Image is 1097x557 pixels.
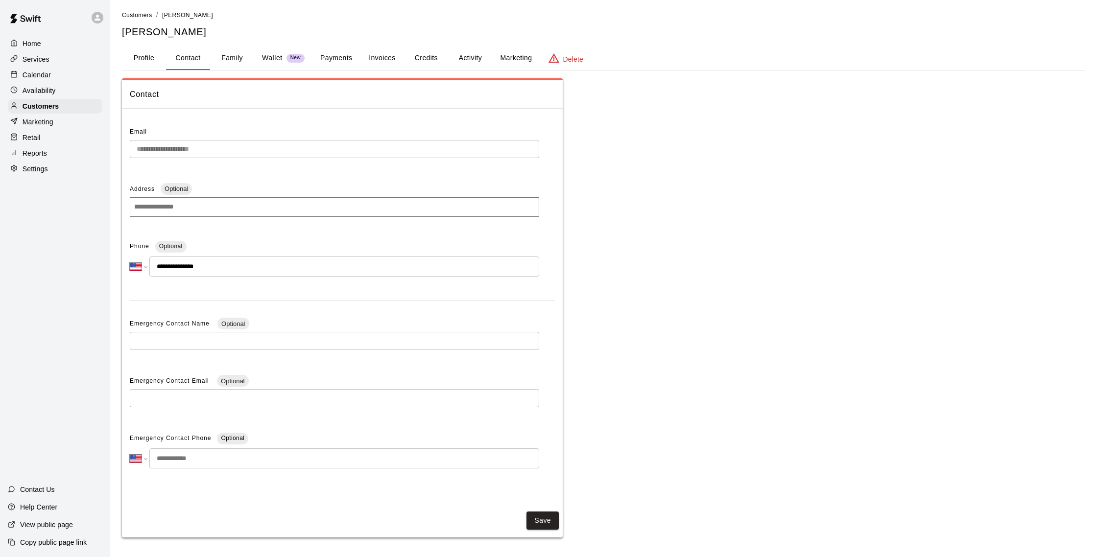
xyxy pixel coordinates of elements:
[23,164,48,174] p: Settings
[122,46,166,70] button: Profile
[122,46,1085,70] div: basic tabs example
[130,239,149,255] span: Phone
[8,130,102,145] a: Retail
[23,148,47,158] p: Reports
[404,46,448,70] button: Credits
[8,99,102,114] a: Customers
[159,243,183,250] span: Optional
[8,115,102,129] a: Marketing
[162,12,213,19] span: [PERSON_NAME]
[217,377,248,385] span: Optional
[217,320,249,327] span: Optional
[130,431,211,446] span: Emergency Contact Phone
[8,162,102,176] a: Settings
[8,52,102,67] a: Services
[20,520,73,530] p: View public page
[23,70,51,80] p: Calendar
[526,511,559,530] button: Save
[286,55,305,61] span: New
[156,10,158,20] li: /
[262,53,283,63] p: Wallet
[23,101,59,111] p: Customers
[23,117,53,127] p: Marketing
[8,83,102,98] a: Availability
[8,36,102,51] a: Home
[130,186,155,192] span: Address
[8,68,102,82] a: Calendar
[20,537,87,547] p: Copy public page link
[130,88,555,101] span: Contact
[122,11,152,19] a: Customers
[221,435,244,441] span: Optional
[122,10,1085,21] nav: breadcrumb
[122,25,1085,39] h5: [PERSON_NAME]
[20,485,55,494] p: Contact Us
[492,46,540,70] button: Marketing
[23,39,41,48] p: Home
[23,54,49,64] p: Services
[448,46,492,70] button: Activity
[23,133,41,142] p: Retail
[130,140,539,158] div: The email of an existing customer can only be changed by the customer themselves at https://book....
[360,46,404,70] button: Invoices
[122,12,152,19] span: Customers
[23,86,56,95] p: Availability
[8,146,102,161] a: Reports
[210,46,254,70] button: Family
[130,377,211,384] span: Emergency Contact Email
[130,320,212,327] span: Emergency Contact Name
[161,185,192,192] span: Optional
[130,128,147,135] span: Email
[166,46,210,70] button: Contact
[563,54,583,64] p: Delete
[312,46,360,70] button: Payments
[20,502,57,512] p: Help Center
